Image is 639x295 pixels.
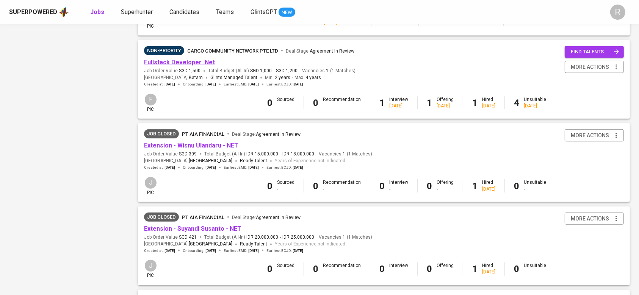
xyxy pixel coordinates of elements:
div: - [524,186,546,193]
span: Agreement In Review [256,132,301,137]
span: Onboarding : [183,82,216,87]
span: [GEOGRAPHIC_DATA] [189,241,232,248]
a: Superhunter [121,8,154,17]
div: J [144,259,157,272]
span: IDR 15.000.000 [246,151,278,157]
span: Max. [294,75,321,80]
b: 0 [381,14,386,25]
div: Interview [389,262,408,275]
div: Job already placed by Glints [144,213,179,222]
div: - [323,186,361,193]
div: - [277,103,294,109]
div: - [389,269,408,275]
div: Unsuitable [524,179,546,192]
span: 2 years [275,75,290,80]
button: more actions [565,61,624,73]
span: Teams [216,8,234,16]
div: F [144,93,157,106]
span: Total Budget (All-In) [204,234,314,241]
div: [DATE] [437,103,454,109]
span: Agreement In Review [310,48,354,54]
div: Hired [482,96,495,109]
span: 1 [341,151,345,157]
span: [DATE] [205,165,216,170]
span: GlintsGPT [251,8,277,16]
div: Offering [437,262,454,275]
b: 0 [379,264,385,274]
span: Batam [189,74,203,82]
a: Candidates [169,8,201,17]
span: Earliest EMD : [224,248,259,253]
span: IDR 20.000.000 [246,234,278,241]
span: Vacancies ( 1 Matches ) [319,234,372,241]
div: - [437,186,454,193]
a: GlintsGPT NEW [251,8,295,17]
div: Recommendation [323,179,361,192]
span: [DATE] [205,248,216,253]
div: Hired [482,262,495,275]
div: - [524,269,546,275]
span: IDR 25.000.000 [282,234,314,241]
span: 1 [325,68,329,74]
span: [GEOGRAPHIC_DATA] , [144,74,203,82]
div: Sourced [277,96,294,109]
b: 0 [267,264,273,274]
b: 1 [472,98,478,108]
div: Offering [437,96,454,109]
span: [DATE] [164,248,175,253]
div: Superpowered [9,8,57,17]
b: 0 [427,264,432,274]
div: Job already placed by Glints [144,129,179,138]
b: 0 [267,181,273,191]
a: Superpoweredapp logo [9,6,69,18]
span: [DATE] [293,165,303,170]
span: Years of Experience not indicated. [275,157,346,165]
span: Earliest ECJD : [266,248,303,253]
b: 0 [428,14,433,25]
div: - [323,269,361,275]
div: [DATE] [482,269,495,275]
a: Extension - Suyandi Susanto - NET [144,225,241,232]
div: [DATE] [482,186,495,193]
span: Created at : [144,82,175,87]
span: Vacancies ( 1 Matches ) [319,151,372,157]
span: find talents [571,48,619,56]
b: 0 [427,181,432,191]
span: [GEOGRAPHIC_DATA] , [144,241,232,248]
b: 0 [267,98,273,108]
span: [DATE] [293,248,303,253]
div: pic [144,259,157,279]
span: 4 years [305,75,321,80]
span: SGD 1,200 [276,68,298,74]
div: J [144,176,157,189]
span: Job Closed [144,213,179,221]
b: 0 [513,14,518,25]
span: Vacancies ( 1 Matches ) [302,68,356,74]
span: [GEOGRAPHIC_DATA] [189,157,232,165]
div: - [277,186,294,193]
span: IDR 18.000.000 [282,151,314,157]
div: Interview [389,179,408,192]
b: 4 [514,98,519,108]
span: - [280,151,281,157]
span: Years of Experience not indicated. [275,241,346,248]
div: Sourced [277,262,294,275]
span: [GEOGRAPHIC_DATA] , [144,157,232,165]
a: Jobs [90,8,106,17]
span: SGD 421 [179,234,197,241]
span: [DATE] [293,82,303,87]
span: Earliest ECJD : [266,82,303,87]
span: 1 [341,234,345,241]
span: more actions [571,214,609,224]
div: - [277,269,294,275]
span: - [273,68,274,74]
b: 0 [514,264,519,274]
span: NEW [279,9,295,16]
b: 0 [313,264,318,274]
div: Recommendation [323,96,361,109]
div: Recommendation [323,262,361,275]
img: app logo [59,6,69,18]
span: Earliest EMD : [224,82,259,87]
span: Min. [265,75,290,80]
b: Jobs [90,8,104,16]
